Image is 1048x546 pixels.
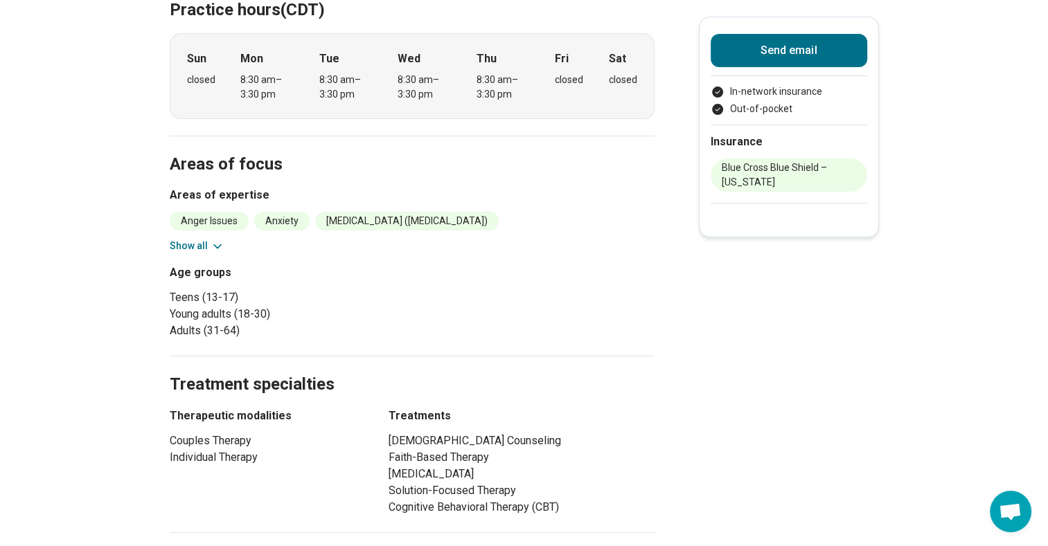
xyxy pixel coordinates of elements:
[170,264,407,281] h3: Age groups
[389,408,655,424] h3: Treatments
[319,73,373,102] div: 8:30 am – 3:30 pm
[609,73,637,87] div: closed
[711,102,867,116] li: Out-of-pocket
[477,51,497,67] strong: Thu
[170,340,655,397] h2: Treatment specialties
[170,120,655,176] h2: Areas of focus
[389,499,655,516] li: Cognitive Behavioral Therapy (CBT)
[389,466,655,482] li: [MEDICAL_DATA]
[319,51,339,67] strong: Tue
[170,449,364,466] li: Individual Therapy
[711,34,867,67] button: Send email
[477,73,530,102] div: 8:30 am – 3:30 pm
[711,84,867,116] ul: Payment options
[555,73,583,87] div: closed
[187,73,215,87] div: closed
[990,491,1031,532] div: Open chat
[555,51,569,67] strong: Fri
[389,449,655,466] li: Faith-Based Therapy
[170,239,224,253] button: Show all
[609,51,626,67] strong: Sat
[170,187,655,203] h3: Areas of expertise
[170,306,407,322] li: Young adults (18-30)
[711,134,867,150] h2: Insurance
[170,433,364,449] li: Couples Therapy
[170,408,364,424] h3: Therapeutic modalities
[187,51,206,67] strong: Sun
[711,158,867,192] li: Blue Cross Blue Shield – [US_STATE]
[240,51,263,67] strong: Mon
[398,73,451,102] div: 8:30 am – 3:30 pm
[170,212,249,230] li: Anger Issues
[315,212,499,230] li: [MEDICAL_DATA] ([MEDICAL_DATA])
[254,212,310,230] li: Anxiety
[170,289,407,306] li: Teens (13-17)
[398,51,420,67] strong: Wed
[170,33,655,119] div: When does the program meet?
[711,84,867,99] li: In-network insurance
[240,73,294,102] div: 8:30 am – 3:30 pm
[170,322,407,339] li: Adults (31-64)
[389,433,655,449] li: [DEMOGRAPHIC_DATA] Counseling
[389,482,655,499] li: Solution-Focused Therapy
